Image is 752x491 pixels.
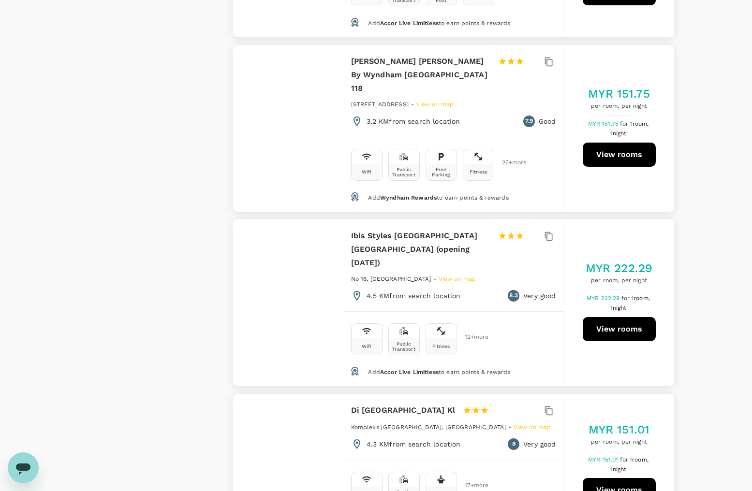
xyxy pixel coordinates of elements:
h5: MYR 151.75 [588,86,650,101]
div: Wifi [362,169,372,174]
span: 17 + more [465,482,479,489]
span: Add to earn points & rewards [368,369,510,375]
span: View on map [439,275,476,282]
span: 1 [630,456,650,463]
div: Wifi [362,344,372,349]
span: for [620,456,630,463]
span: - [411,101,416,108]
div: Fitness [432,344,450,349]
span: Add to earn points & rewards [368,194,508,201]
span: [STREET_ADDRESS] [351,101,409,108]
span: 25 + more [502,159,516,166]
span: Accor Live Limitless [380,20,439,27]
span: for [620,120,630,127]
a: View on map [439,274,476,282]
span: 7.9 [525,116,533,126]
span: MYR 222.29 [587,295,621,302]
span: No 16, [GEOGRAPHIC_DATA] [351,275,431,282]
button: View rooms [583,143,656,167]
span: - [508,424,513,431]
span: room, [632,456,649,463]
span: night [613,304,627,311]
h5: MYR 222.29 [586,260,653,276]
span: room, [634,295,650,302]
a: View on map [514,423,551,431]
h6: Ibis Styles [GEOGRAPHIC_DATA] [GEOGRAPHIC_DATA] (opening [DATE]) [351,229,490,270]
span: 8.3 [509,291,517,301]
span: MYR 151.01 [588,456,620,463]
span: Accor Live Limitless [380,369,439,375]
div: Fitness [470,169,487,174]
h5: MYR 151.01 [589,422,650,437]
span: 8 [512,439,516,449]
span: per room, per night [586,276,653,286]
span: 1 [610,466,628,473]
span: 12 + more [465,334,479,340]
span: per room, per night [589,437,650,447]
div: Public Transport [391,167,417,177]
span: night [613,466,627,473]
p: Very good [523,439,556,449]
span: View on map [514,424,551,431]
span: 1 [630,120,650,127]
p: 3.2 KM from search location [367,116,460,126]
p: Good [539,116,556,126]
div: Free Parking [428,167,455,177]
span: 1 [610,304,628,311]
span: Kompleks [GEOGRAPHIC_DATA], [GEOGRAPHIC_DATA] [351,424,506,431]
p: 4.3 KM from search location [367,439,461,449]
span: 1 [631,295,651,302]
h6: [PERSON_NAME] [PERSON_NAME] By Wyndham [GEOGRAPHIC_DATA] 118 [351,55,490,95]
span: - [433,275,438,282]
span: room, [633,120,649,127]
span: 1 [610,130,628,137]
span: per room, per night [588,101,650,111]
span: Wyndham Rewards [380,194,437,201]
div: Public Transport [391,341,417,352]
span: Add to earn points & rewards [368,20,510,27]
span: for [621,295,631,302]
button: View rooms [583,317,656,341]
h6: Di [GEOGRAPHIC_DATA] Kl [351,404,455,417]
p: 4.5 KM from search location [367,291,461,301]
span: night [613,130,627,137]
span: MYR 151.75 [588,120,620,127]
a: View on map [416,100,454,108]
iframe: Button to launch messaging window [8,452,39,483]
p: Very good [523,291,556,301]
span: View on map [416,101,454,108]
